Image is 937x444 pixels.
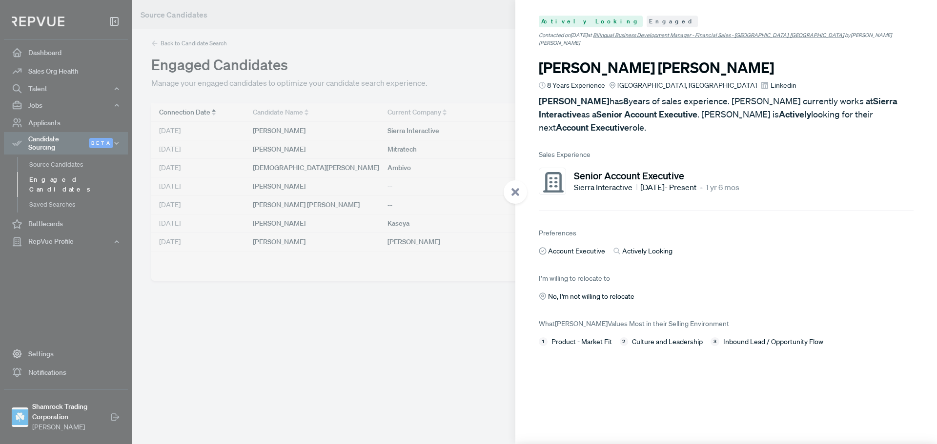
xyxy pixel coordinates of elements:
span: Culture and Leadership [632,337,703,347]
span: Account Executive [548,246,605,256]
span: Contacted on [DATE] at by [PERSON_NAME] [PERSON_NAME] [539,31,914,47]
span: Sales Experience [539,150,914,160]
span: 8 Years Experience [547,80,605,91]
span: Linkedin [771,80,796,91]
span: Engaged [647,16,698,27]
strong: Senior Account Executive [596,109,697,120]
a: Linkedin [761,80,796,91]
strong: [PERSON_NAME] [539,96,610,107]
h3: [PERSON_NAME] [PERSON_NAME] [539,59,914,77]
strong: Sierra Interactive [539,96,897,120]
span: No, I'm not willing to relocate [548,291,634,302]
span: Sierra Interactive [574,181,637,193]
span: Actively Looking [539,16,643,27]
span: [GEOGRAPHIC_DATA], [GEOGRAPHIC_DATA] [617,80,757,91]
span: 3 [711,337,719,346]
strong: Account Executive [556,122,629,133]
span: What [PERSON_NAME] Values Most in their Selling Environment [539,319,729,328]
article: • [700,181,703,193]
span: 1 yr 6 mos [706,181,739,193]
span: 1 [539,337,548,346]
strong: Actively [779,109,811,120]
span: [DATE] - Present [640,181,696,193]
span: Inbound Lead / Opportunity Flow [723,337,823,347]
span: Bilingual Business Development Manager - Financial Sales - [GEOGRAPHIC_DATA], [GEOGRAPHIC_DATA] [593,31,844,39]
span: Actively Looking [622,246,672,256]
span: Product - Market Fit [551,337,612,347]
h5: Senior Account Executive [574,170,739,181]
span: Preferences [539,229,576,237]
span: I’m willing to relocate to [539,274,610,283]
span: 2 [620,337,629,346]
p: has years of sales experience. [PERSON_NAME] currently works at as a . [PERSON_NAME] is looking f... [539,95,914,134]
strong: 8 [623,96,629,107]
